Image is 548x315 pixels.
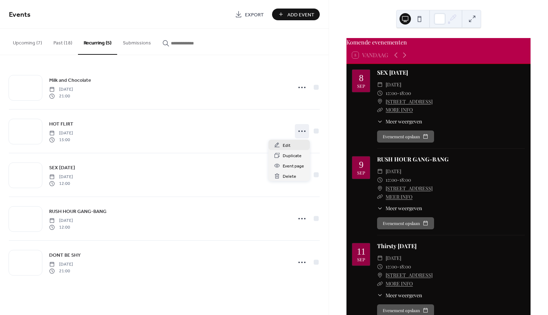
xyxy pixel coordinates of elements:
[49,86,73,93] span: [DATE]
[377,271,383,279] div: ​
[377,176,383,184] div: ​
[397,262,400,271] span: -
[49,93,73,99] span: 21:00
[49,121,73,128] span: HOT FLIRT
[7,29,48,54] button: Upcoming (7)
[357,84,365,89] div: sep
[377,106,383,114] div: ​
[357,257,365,262] div: sep
[377,292,383,299] div: ​
[377,167,383,176] div: ​
[377,80,383,89] div: ​
[346,38,531,47] div: Komende evenementen
[386,204,422,212] span: Meer weergeven
[287,11,314,18] span: Add Event
[386,254,401,262] span: [DATE]
[397,89,400,97] span: -
[386,280,413,287] a: MORE INFO
[386,89,397,97] span: 12:00
[49,130,73,137] span: [DATE]
[48,29,78,54] button: Past (18)
[377,254,383,262] div: ​
[117,29,157,54] button: Submissions
[49,120,73,128] a: HOT FLIRT
[386,118,422,125] span: Meer weergeven
[377,155,449,163] a: RUSH HOUR GANG-BANG
[49,77,91,84] span: Milk and Chocolate
[400,89,411,97] span: 18:00
[272,9,320,20] button: Add Event
[386,176,397,184] span: 12:00
[377,204,422,212] button: ​Meer weergeven
[377,69,408,76] a: SEX [DATE]
[386,292,422,299] span: Meer weergeven
[49,207,106,215] a: RUSH HOUR GANG-BANG
[49,268,73,274] span: 21:00
[283,142,291,149] span: Edit
[49,208,106,215] span: RUSH HOUR GANG-BANG
[377,279,383,288] div: ​
[357,247,365,256] div: 11
[377,193,383,201] div: ​
[386,193,412,200] a: MEER INFO
[377,217,434,229] button: Evenement opslaan
[283,173,296,180] span: Delete
[377,97,383,106] div: ​
[49,251,81,259] a: DONT BE SHY
[283,162,304,170] span: Event page
[400,262,411,271] span: 18:00
[49,76,91,84] a: Milk and Chocolate
[49,261,73,268] span: [DATE]
[49,174,73,180] span: [DATE]
[377,118,383,125] div: ​
[377,130,434,143] button: Evenement opslaan
[283,152,302,160] span: Duplicate
[386,106,413,113] a: MORE INFO
[9,8,31,22] span: Events
[359,160,364,169] div: 9
[377,184,383,193] div: ​
[49,137,73,143] span: 15:00
[230,9,269,20] a: Export
[386,80,401,89] span: [DATE]
[397,176,400,184] span: -
[49,218,73,224] span: [DATE]
[377,242,417,250] a: Thirsty [DATE]
[386,271,433,279] a: [STREET_ADDRESS]
[377,292,422,299] button: ​Meer weergeven
[49,224,73,230] span: 12:00
[400,176,411,184] span: 18:00
[377,89,383,97] div: ​
[386,184,433,193] a: [STREET_ADDRESS]
[359,74,364,82] div: 8
[78,29,117,55] button: Recurring (5)
[377,118,422,125] button: ​Meer weergeven
[49,164,75,172] a: SEX [DATE]
[386,167,401,176] span: [DATE]
[357,171,365,175] div: sep
[245,11,264,18] span: Export
[386,262,397,271] span: 12:00
[49,252,81,259] span: DONT BE SHY
[377,204,383,212] div: ​
[386,97,433,106] a: [STREET_ADDRESS]
[377,262,383,271] div: ​
[49,180,73,187] span: 12:00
